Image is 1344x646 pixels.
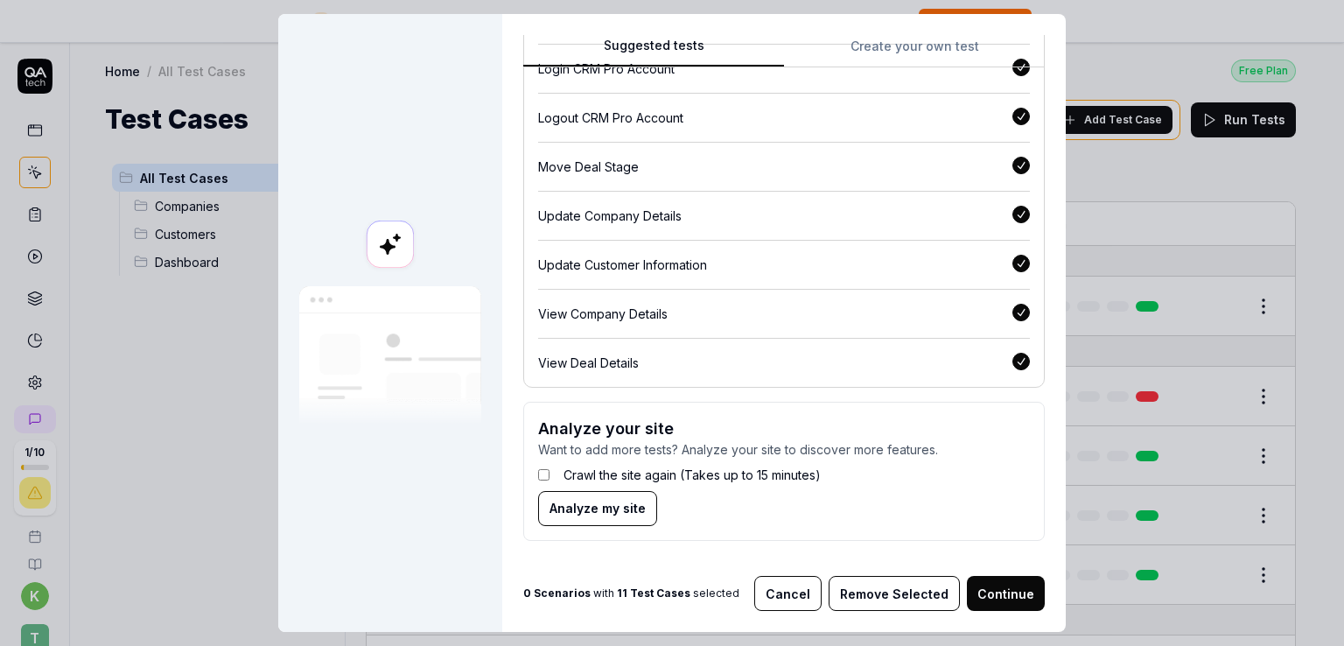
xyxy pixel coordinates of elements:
[523,586,591,600] b: 0 Scenarios
[538,354,1012,372] div: View Deal Details
[538,256,1012,274] div: Update Customer Information
[538,109,1012,127] div: Logout CRM Pro Account
[549,499,646,517] span: Analyze my site
[754,576,822,611] button: Cancel
[967,576,1045,611] button: Continue
[538,417,1030,440] h3: Analyze your site
[538,207,1012,225] div: Update Company Details
[538,158,1012,176] div: Move Deal Stage
[523,586,739,601] span: with selected
[538,305,1012,323] div: View Company Details
[617,586,690,600] b: 11 Test Cases
[784,36,1045,67] button: Create your own test
[523,36,784,67] button: Suggested tests
[538,440,1030,459] p: Want to add more tests? Analyze your site to discover more features.
[538,60,1012,78] div: Login CRM Pro Account
[829,576,960,611] button: Remove Selected
[563,466,821,484] label: Crawl the site again (Takes up to 15 minutes)
[538,491,657,526] button: Analyze my site
[299,286,481,425] img: Our AI scans your site and suggests things to test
